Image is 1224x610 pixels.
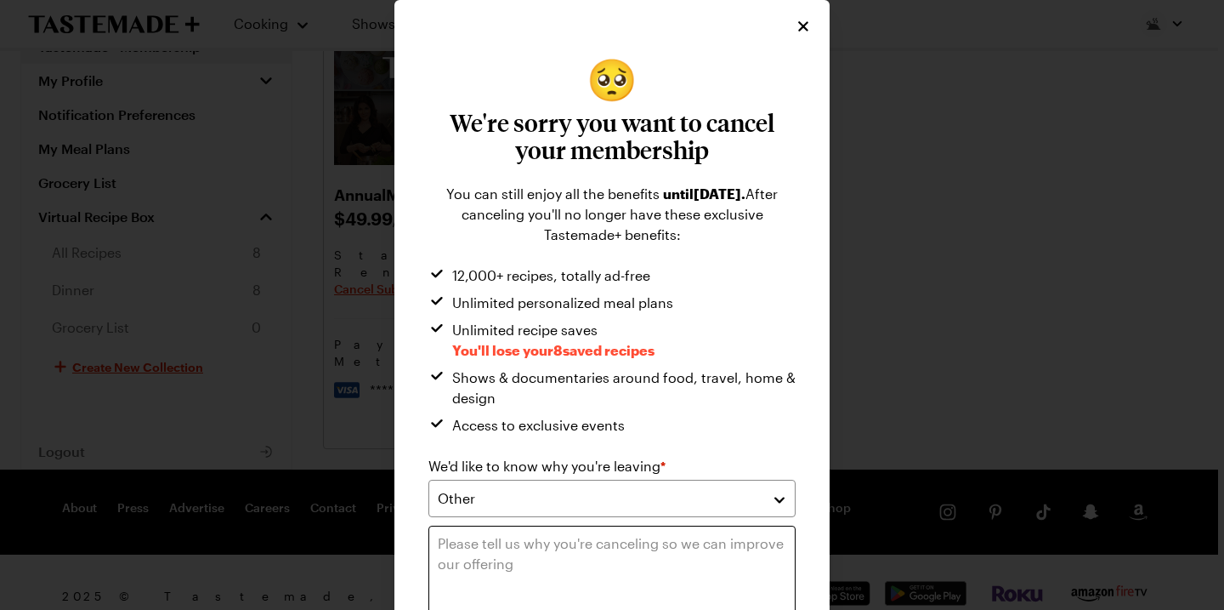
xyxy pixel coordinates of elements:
span: pleading face emoji [586,58,637,99]
span: Shows & documentaries around food, travel, home & design [452,368,796,408]
span: 12,000+ recipes, totally ad-free [452,265,650,286]
span: until [DATE] . [663,185,745,202]
span: Access to exclusive events [452,415,625,436]
span: You'll lose your 8 saved recipes [452,342,654,358]
button: Other [428,480,796,517]
button: Close [794,17,813,36]
div: You can still enjoy all the benefits After canceling you'll no longer have these exclusive Tastem... [428,184,796,245]
label: We'd like to know why you're leaving [428,456,666,476]
h3: We're sorry you want to cancel your membership [428,109,796,163]
span: Other [438,488,475,509]
span: Unlimited personalized meal plans [452,293,673,313]
span: Unlimited recipe saves [452,320,654,361]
